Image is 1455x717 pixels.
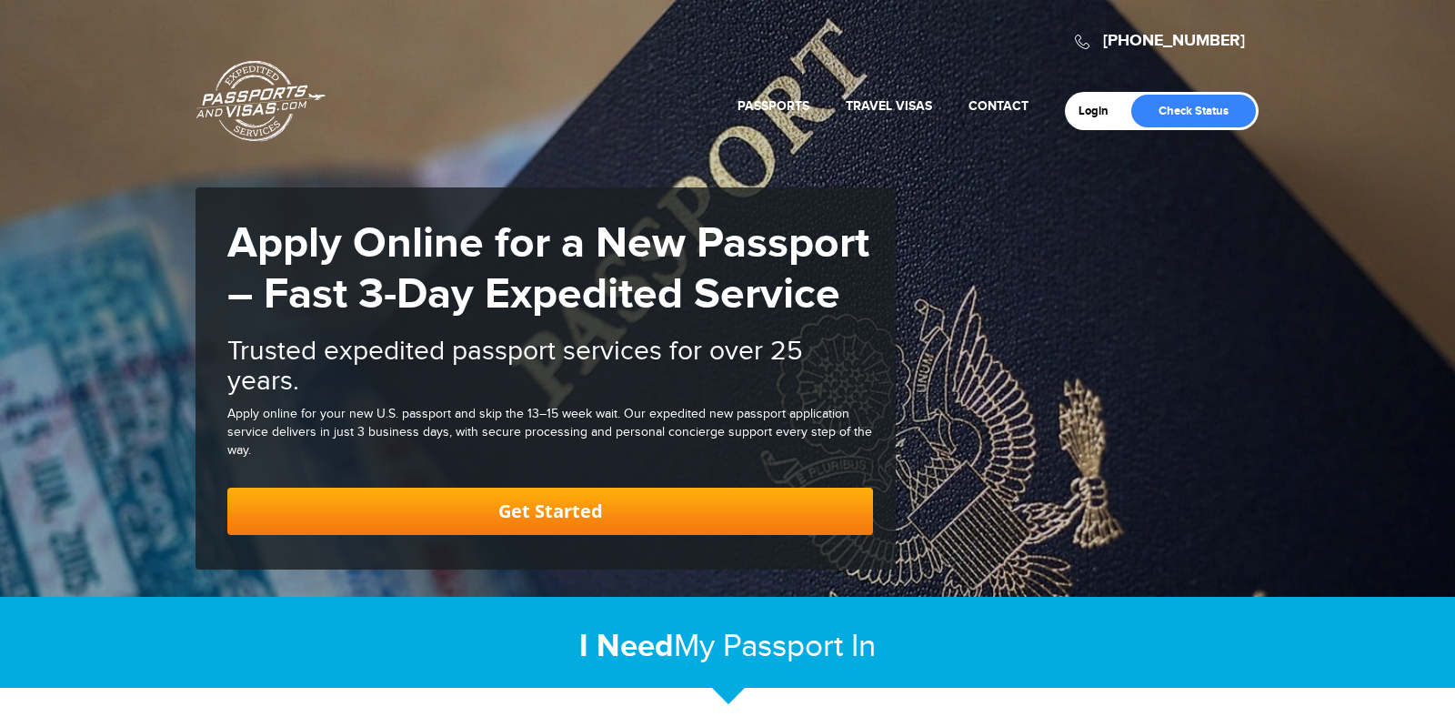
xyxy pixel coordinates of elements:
div: Apply online for your new U.S. passport and skip the 13–15 week wait. Our expedited new passport ... [227,406,873,460]
a: Passports & [DOMAIN_NAME] [196,60,326,142]
h2: My [196,627,1259,666]
a: Travel Visas [846,98,932,114]
strong: I Need [579,627,674,666]
a: Contact [968,98,1029,114]
strong: Apply Online for a New Passport – Fast 3-Day Expedited Service [227,217,869,321]
a: Passports [738,98,809,114]
a: [PHONE_NUMBER] [1103,31,1245,51]
a: Get Started [227,488,873,535]
a: Login [1079,104,1121,118]
h2: Trusted expedited passport services for over 25 years. [227,337,873,397]
a: Check Status [1131,95,1256,127]
span: Passport In [723,628,876,665]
